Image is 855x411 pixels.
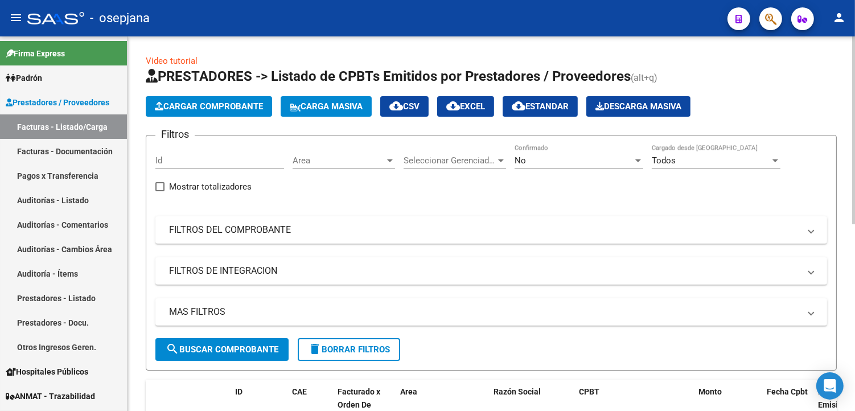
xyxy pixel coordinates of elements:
[380,96,429,117] button: CSV
[155,257,827,285] mat-expansion-panel-header: FILTROS DE INTEGRACION
[404,155,496,166] span: Seleccionar Gerenciador
[338,387,380,409] span: Facturado x Orden De
[298,338,400,361] button: Borrar Filtros
[437,96,494,117] button: EXCEL
[169,224,800,236] mat-panel-title: FILTROS DEL COMPROBANTE
[155,338,289,361] button: Buscar Comprobante
[652,155,676,166] span: Todos
[6,47,65,60] span: Firma Express
[281,96,372,117] button: Carga Masiva
[6,96,109,109] span: Prestadores / Proveedores
[767,387,808,396] span: Fecha Cpbt
[308,342,322,356] mat-icon: delete
[515,155,526,166] span: No
[146,96,272,117] button: Cargar Comprobante
[586,96,690,117] app-download-masive: Descarga masiva de comprobantes (adjuntos)
[586,96,690,117] button: Descarga Masiva
[169,180,252,194] span: Mostrar totalizadores
[512,99,525,113] mat-icon: cloud_download
[400,387,417,396] span: Area
[579,387,599,396] span: CPBT
[146,56,198,66] a: Video tutorial
[389,99,403,113] mat-icon: cloud_download
[389,101,420,112] span: CSV
[595,101,681,112] span: Descarga Masiva
[292,387,307,396] span: CAE
[446,101,485,112] span: EXCEL
[6,365,88,378] span: Hospitales Públicos
[235,387,242,396] span: ID
[293,155,385,166] span: Area
[698,387,722,396] span: Monto
[816,372,844,400] div: Open Intercom Messenger
[6,390,95,402] span: ANMAT - Trazabilidad
[166,342,179,356] mat-icon: search
[155,101,263,112] span: Cargar Comprobante
[832,11,846,24] mat-icon: person
[169,306,800,318] mat-panel-title: MAS FILTROS
[512,101,569,112] span: Estandar
[90,6,150,31] span: - osepjana
[631,72,657,83] span: (alt+q)
[146,68,631,84] span: PRESTADORES -> Listado de CPBTs Emitidos por Prestadores / Proveedores
[308,344,390,355] span: Borrar Filtros
[6,72,42,84] span: Padrón
[290,101,363,112] span: Carga Masiva
[166,344,278,355] span: Buscar Comprobante
[494,387,541,396] span: Razón Social
[155,216,827,244] mat-expansion-panel-header: FILTROS DEL COMPROBANTE
[169,265,800,277] mat-panel-title: FILTROS DE INTEGRACION
[446,99,460,113] mat-icon: cloud_download
[155,126,195,142] h3: Filtros
[9,11,23,24] mat-icon: menu
[155,298,827,326] mat-expansion-panel-header: MAS FILTROS
[503,96,578,117] button: Estandar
